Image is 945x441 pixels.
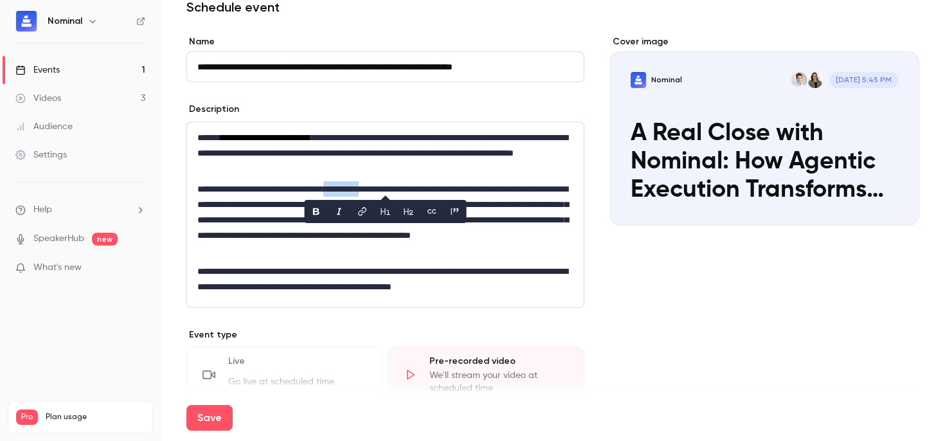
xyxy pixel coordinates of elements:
[15,64,60,76] div: Events
[15,203,145,217] li: help-dropdown-opener
[228,375,366,395] div: Go live at scheduled time
[388,346,584,403] div: Pre-recorded videoWe'll stream your video at scheduled time
[15,120,73,133] div: Audience
[15,148,67,161] div: Settings
[445,201,465,222] button: blockquote
[33,261,82,274] span: What's new
[306,201,327,222] button: bold
[352,201,373,222] button: link
[228,355,366,374] div: Live
[130,262,145,274] iframe: Noticeable Trigger
[186,405,233,431] button: Save
[33,203,52,217] span: Help
[610,35,919,48] label: Cover image
[92,233,118,246] span: new
[33,232,84,246] a: SpeakerHub
[187,122,584,307] div: editor
[186,122,584,308] section: description
[48,15,82,28] h6: Nominal
[186,35,584,48] label: Name
[16,410,38,425] span: Pro
[186,103,239,116] label: Description
[16,11,37,32] img: Nominal
[429,369,568,395] div: We'll stream your video at scheduled time
[610,35,919,226] section: Cover image
[429,355,568,368] div: Pre-recorded video
[46,412,145,422] span: Plan usage
[186,346,382,403] div: LiveGo live at scheduled time
[329,201,350,222] button: italic
[15,92,61,105] div: Videos
[186,328,584,341] p: Event type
